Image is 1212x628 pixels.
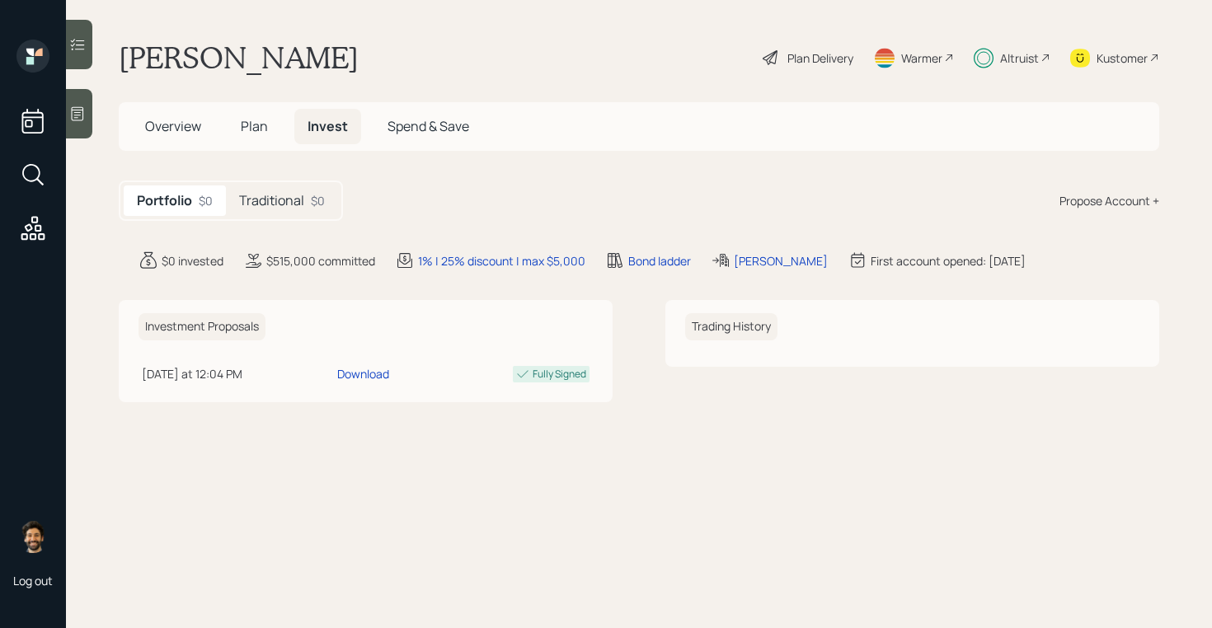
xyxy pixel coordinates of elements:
[685,313,777,340] h6: Trading History
[139,313,265,340] h6: Investment Proposals
[734,252,828,269] div: [PERSON_NAME]
[199,192,213,209] div: $0
[239,193,304,209] h5: Traditional
[308,117,348,135] span: Invest
[1097,49,1148,67] div: Kustomer
[145,117,201,135] span: Overview
[533,367,586,382] div: Fully Signed
[137,193,192,209] h5: Portfolio
[13,573,53,588] div: Log out
[1000,49,1039,67] div: Altruist
[162,252,223,269] div: $0 invested
[388,117,469,135] span: Spend & Save
[337,365,389,382] div: Download
[418,252,585,269] div: 1% | 25% discount | max $5,000
[901,49,942,67] div: Warmer
[119,40,359,76] h1: [PERSON_NAME]
[311,192,325,209] div: $0
[628,252,691,269] div: Bond ladder
[142,365,331,382] div: [DATE] at 12:04 PM
[16,520,49,553] img: eric-schwartz-headshot.png
[241,117,268,135] span: Plan
[1059,192,1159,209] div: Propose Account +
[871,252,1026,269] div: First account opened: [DATE]
[787,49,853,67] div: Plan Delivery
[266,252,375,269] div: $515,000 committed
